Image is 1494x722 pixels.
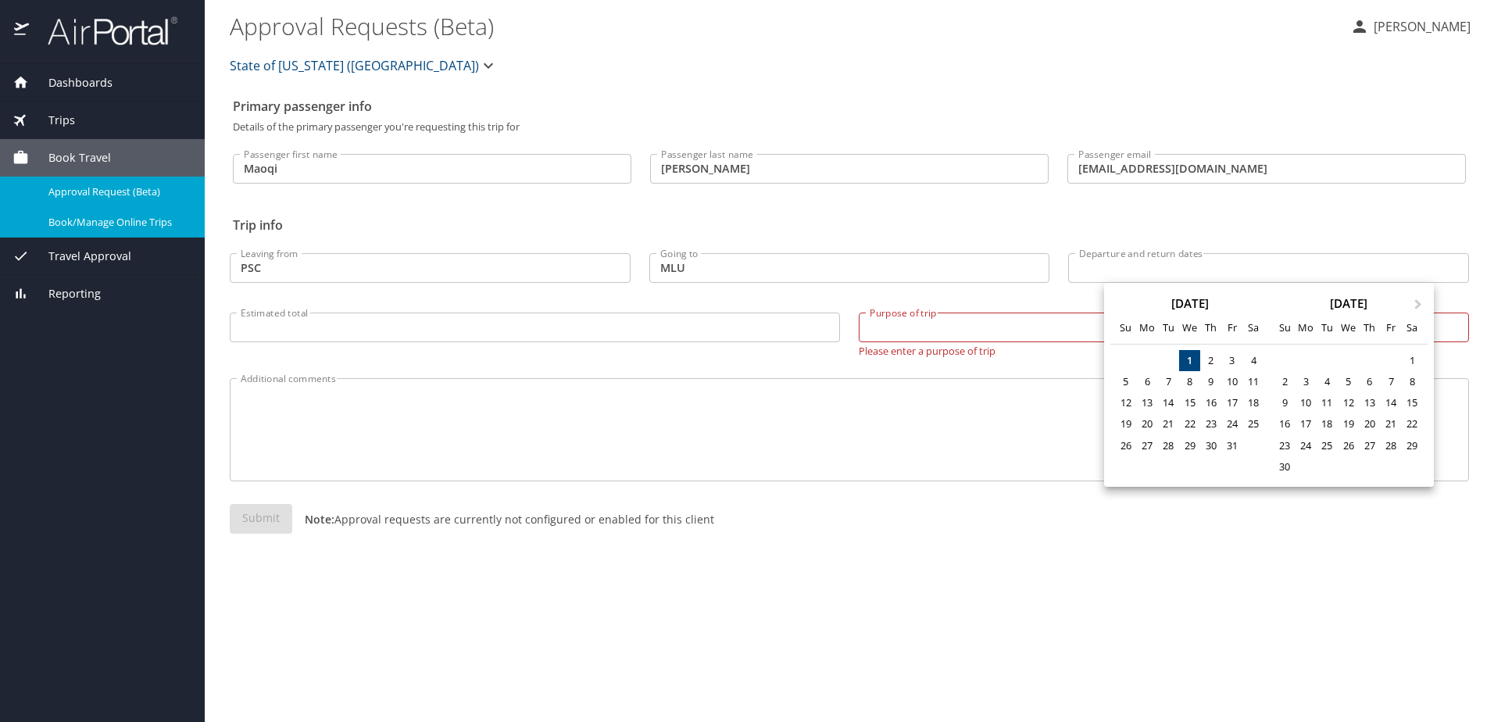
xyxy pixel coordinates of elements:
[1221,392,1242,413] div: Choose Friday, October 17th, 2025
[1402,371,1423,392] div: Choose Saturday, November 8th, 2025
[1200,413,1221,434] div: Choose Thursday, October 23rd, 2025
[1274,392,1295,413] div: Choose Sunday, November 9th, 2025
[1338,435,1359,456] div: Choose Wednesday, November 26th, 2025
[1158,371,1179,392] div: Choose Tuesday, October 7th, 2025
[1221,317,1242,338] div: Fr
[1380,413,1401,434] div: Choose Friday, November 21st, 2025
[1274,435,1295,456] div: Choose Sunday, November 23rd, 2025
[1137,392,1158,413] div: Choose Monday, October 13th, 2025
[1338,371,1359,392] div: Choose Wednesday, November 5th, 2025
[1317,317,1338,338] div: Tu
[1359,317,1380,338] div: Th
[1317,413,1338,434] div: Choose Tuesday, November 18th, 2025
[1274,413,1295,434] div: Choose Sunday, November 16th, 2025
[1317,435,1338,456] div: Choose Tuesday, November 25th, 2025
[1402,350,1423,371] div: Choose Saturday, November 1st, 2025
[1274,317,1295,338] div: Su
[1158,392,1179,413] div: Choose Tuesday, October 14th, 2025
[1115,435,1136,456] div: Choose Sunday, October 26th, 2025
[1274,350,1422,477] div: month 2025-11
[1221,435,1242,456] div: Choose Friday, October 31st, 2025
[1274,371,1295,392] div: Choose Sunday, November 2nd, 2025
[1115,350,1263,466] div: month 2025-10
[1179,317,1200,338] div: We
[1296,392,1317,413] div: Choose Monday, November 10th, 2025
[1137,317,1158,338] div: Mo
[1359,392,1380,413] div: Choose Thursday, November 13th, 2025
[1243,350,1264,371] div: Choose Saturday, October 4th, 2025
[1221,350,1242,371] div: Choose Friday, October 3rd, 2025
[1380,371,1401,392] div: Choose Friday, November 7th, 2025
[1243,392,1264,413] div: Choose Saturday, October 18th, 2025
[1200,435,1221,456] div: Choose Thursday, October 30th, 2025
[1380,435,1401,456] div: Choose Friday, November 28th, 2025
[1407,284,1432,309] button: Next Month
[1380,392,1401,413] div: Choose Friday, November 14th, 2025
[1338,317,1359,338] div: We
[1269,298,1428,309] div: [DATE]
[1115,371,1136,392] div: Choose Sunday, October 5th, 2025
[1402,413,1423,434] div: Choose Saturday, November 22nd, 2025
[1296,435,1317,456] div: Choose Monday, November 24th, 2025
[1179,371,1200,392] div: Choose Wednesday, October 8th, 2025
[1200,371,1221,392] div: Choose Thursday, October 9th, 2025
[1179,413,1200,434] div: Choose Wednesday, October 22nd, 2025
[1158,435,1179,456] div: Choose Tuesday, October 28th, 2025
[1402,317,1423,338] div: Sa
[1221,371,1242,392] div: Choose Friday, October 10th, 2025
[1243,371,1264,392] div: Choose Saturday, October 11th, 2025
[1359,371,1380,392] div: Choose Thursday, November 6th, 2025
[1158,317,1179,338] div: Tu
[1115,413,1136,434] div: Choose Sunday, October 19th, 2025
[1317,371,1338,392] div: Choose Tuesday, November 4th, 2025
[1137,413,1158,434] div: Choose Monday, October 20th, 2025
[1200,317,1221,338] div: Th
[1317,392,1338,413] div: Choose Tuesday, November 11th, 2025
[1338,392,1359,413] div: Choose Wednesday, November 12th, 2025
[1274,456,1295,477] div: Choose Sunday, November 30th, 2025
[1402,392,1423,413] div: Choose Saturday, November 15th, 2025
[1402,435,1423,456] div: Choose Saturday, November 29th, 2025
[1359,435,1380,456] div: Choose Thursday, November 27th, 2025
[1296,413,1317,434] div: Choose Monday, November 17th, 2025
[1338,413,1359,434] div: Choose Wednesday, November 19th, 2025
[1200,350,1221,371] div: Choose Thursday, October 2nd, 2025
[1115,317,1136,338] div: Su
[1296,371,1317,392] div: Choose Monday, November 3rd, 2025
[1179,435,1200,456] div: Choose Wednesday, October 29th, 2025
[1243,317,1264,338] div: Sa
[1137,435,1158,456] div: Choose Monday, October 27th, 2025
[1243,413,1264,434] div: Choose Saturday, October 25th, 2025
[1380,317,1401,338] div: Fr
[1359,413,1380,434] div: Choose Thursday, November 20th, 2025
[1115,392,1136,413] div: Choose Sunday, October 12th, 2025
[1158,413,1179,434] div: Choose Tuesday, October 21st, 2025
[1200,392,1221,413] div: Choose Thursday, October 16th, 2025
[1110,298,1269,309] div: [DATE]
[1296,317,1317,338] div: Mo
[1179,392,1200,413] div: Choose Wednesday, October 15th, 2025
[1221,413,1242,434] div: Choose Friday, October 24th, 2025
[1179,350,1200,371] div: Choose Wednesday, October 1st, 2025
[1137,371,1158,392] div: Choose Monday, October 6th, 2025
